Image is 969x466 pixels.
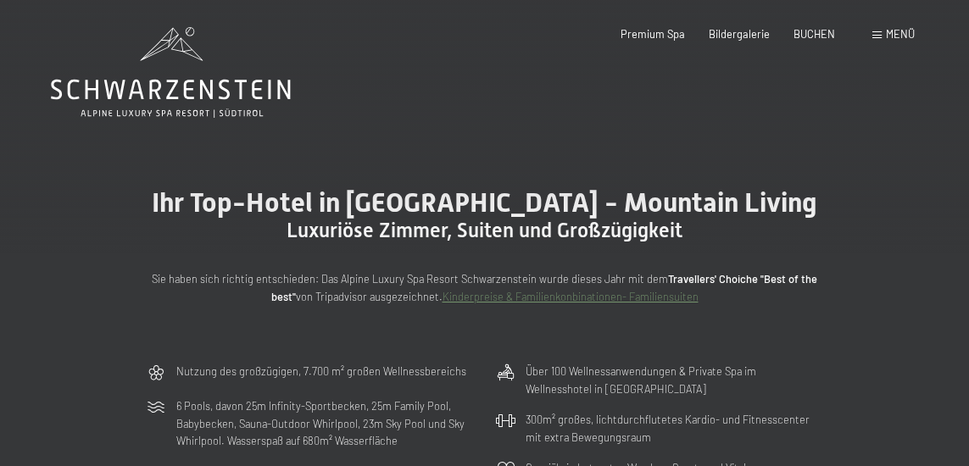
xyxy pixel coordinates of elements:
p: Nutzung des großzügigen, 7.700 m² großen Wellnessbereichs [176,363,466,380]
a: Premium Spa [621,27,685,41]
p: 6 Pools, davon 25m Infinity-Sportbecken, 25m Family Pool, Babybecken, Sauna-Outdoor Whirlpool, 23... [176,397,475,449]
span: Luxuriöse Zimmer, Suiten und Großzügigkeit [287,219,682,242]
span: Ihr Top-Hotel in [GEOGRAPHIC_DATA] - Mountain Living [152,186,817,219]
span: Menü [886,27,915,41]
p: 300m² großes, lichtdurchflutetes Kardio- und Fitnesscenter mit extra Bewegungsraum [526,411,824,446]
p: Sie haben sich richtig entschieden: Das Alpine Luxury Spa Resort Schwarzenstein wurde dieses Jahr... [146,270,824,305]
strong: Travellers' Choiche "Best of the best" [271,272,818,302]
a: Kinderpreise & Familienkonbinationen- Familiensuiten [443,290,699,303]
p: Über 100 Wellnessanwendungen & Private Spa im Wellnesshotel in [GEOGRAPHIC_DATA] [526,363,824,397]
a: Bildergalerie [709,27,770,41]
a: BUCHEN [794,27,835,41]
